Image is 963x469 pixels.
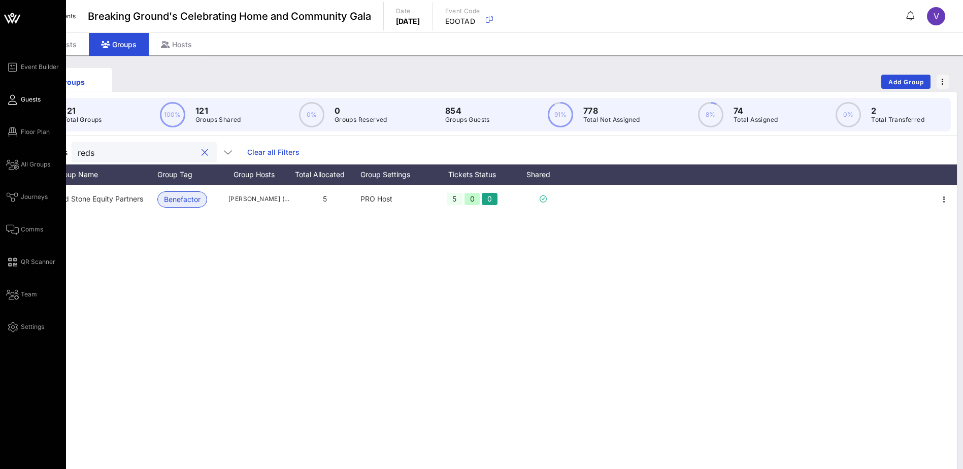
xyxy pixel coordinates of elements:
div: 0 [464,193,480,205]
span: All Groups [21,160,50,169]
span: Team [21,290,37,299]
p: 121 [63,105,102,117]
div: Group Hosts [228,164,289,185]
span: Settings [21,322,44,331]
div: Hosts [149,33,204,56]
p: Event Code [445,6,480,16]
span: Add Group [888,78,924,86]
p: Total Groups [63,115,102,125]
div: V [927,7,945,25]
p: 854 [445,105,490,117]
a: Clear all Filters [247,147,300,158]
a: Event Builder [6,61,59,73]
span: Guests [21,95,41,104]
div: Shared [513,164,574,185]
div: Groups [89,33,149,56]
span: QR Scanner [21,257,55,266]
span: Journeys [21,192,48,202]
div: PRO Host [360,185,431,213]
p: Total Transferred [871,115,924,125]
span: Event Builder [21,62,59,72]
div: Tickets Status [431,164,513,185]
span: Floor Plan [21,127,50,137]
p: EOOTAD [445,16,480,26]
p: 74 [734,105,778,117]
a: Floor Plan [6,126,50,138]
span: Red Stone Equity Partners [56,194,143,203]
p: 121 [195,105,241,117]
a: Journeys [6,191,48,203]
p: Groups Reserved [335,115,387,125]
span: Breaking Ground's Celebrating Home and Community Gala [88,9,371,24]
a: Guests [6,93,41,106]
a: Comms [6,223,43,236]
div: 0 [482,193,497,205]
p: Date [396,6,420,16]
p: [DATE] [396,16,420,26]
div: Groups [39,77,105,87]
div: Total Allocated [289,164,360,185]
a: Team [6,288,37,300]
p: Total Assigned [734,115,778,125]
a: QR Scanner [6,256,55,268]
div: 5 [447,193,462,205]
p: 0 [335,105,387,117]
span: Comms [21,225,43,234]
span: 5 [323,194,327,203]
p: 2 [871,105,924,117]
a: Settings [6,321,44,333]
span: Benefactor [164,192,201,207]
div: Group Tag [157,164,228,185]
span: V [934,11,939,21]
div: Group Name [56,164,157,185]
p: 778 [583,105,640,117]
a: All Groups [6,158,50,171]
p: Total Not Assigned [583,115,640,125]
p: Groups Guests [445,115,490,125]
span: [PERSON_NAME] ([PERSON_NAME][EMAIL_ADDRESS][PERSON_NAME][DOMAIN_NAME]) [228,194,289,204]
button: Add Group [881,75,931,89]
button: clear icon [202,148,208,158]
div: Group Settings [360,164,431,185]
p: Groups Shared [195,115,241,125]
